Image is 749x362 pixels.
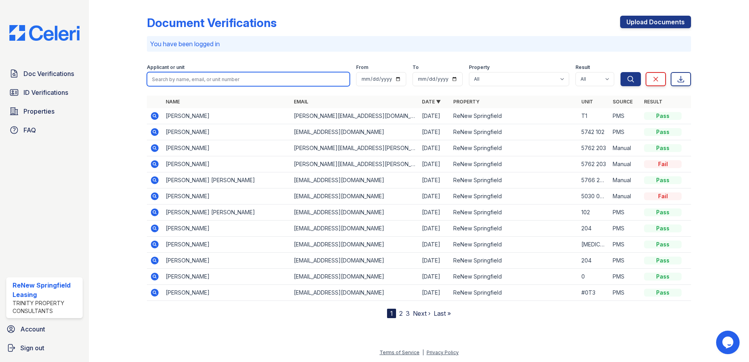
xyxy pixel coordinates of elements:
[578,205,610,221] td: 102
[644,160,682,168] div: Fail
[450,205,578,221] td: ReNew Springfield
[610,124,641,140] td: PMS
[450,140,578,156] td: ReNew Springfield
[434,310,451,317] a: Last »
[413,310,431,317] a: Next ›
[427,349,459,355] a: Privacy Policy
[419,140,450,156] td: [DATE]
[291,108,419,124] td: [PERSON_NAME][EMAIL_ADDRESS][DOMAIN_NAME]
[578,156,610,172] td: 5762 203
[610,269,641,285] td: PMS
[419,124,450,140] td: [DATE]
[163,205,291,221] td: [PERSON_NAME] [PERSON_NAME]
[147,16,277,30] div: Document Verifications
[450,237,578,253] td: ReNew Springfield
[644,176,682,184] div: Pass
[450,221,578,237] td: ReNew Springfield
[163,253,291,269] td: [PERSON_NAME]
[166,99,180,105] a: Name
[419,237,450,253] td: [DATE]
[6,122,83,138] a: FAQ
[291,269,419,285] td: [EMAIL_ADDRESS][DOMAIN_NAME]
[399,310,403,317] a: 2
[450,269,578,285] td: ReNew Springfield
[20,343,44,353] span: Sign out
[450,108,578,124] td: ReNew Springfield
[610,156,641,172] td: Manual
[356,64,368,71] label: From
[419,221,450,237] td: [DATE]
[24,69,74,78] span: Doc Verifications
[419,172,450,188] td: [DATE]
[24,125,36,135] span: FAQ
[644,273,682,281] div: Pass
[578,221,610,237] td: 204
[24,107,54,116] span: Properties
[163,188,291,205] td: [PERSON_NAME]
[578,140,610,156] td: 5762 203
[422,349,424,355] div: |
[450,124,578,140] td: ReNew Springfield
[450,285,578,301] td: ReNew Springfield
[450,172,578,188] td: ReNew Springfield
[419,188,450,205] td: [DATE]
[644,208,682,216] div: Pass
[419,156,450,172] td: [DATE]
[406,310,410,317] a: 3
[644,112,682,120] div: Pass
[3,340,86,356] a: Sign out
[620,16,691,28] a: Upload Documents
[163,156,291,172] td: [PERSON_NAME]
[610,253,641,269] td: PMS
[294,99,308,105] a: Email
[613,99,633,105] a: Source
[291,156,419,172] td: [PERSON_NAME][EMAIL_ADDRESS][PERSON_NAME][DOMAIN_NAME]
[3,25,86,41] img: CE_Logo_Blue-a8612792a0a2168367f1c8372b55b34899dd931a85d93a1a3d3e32e68fde9ad4.png
[610,221,641,237] td: PMS
[419,253,450,269] td: [DATE]
[419,108,450,124] td: [DATE]
[610,108,641,124] td: PMS
[610,140,641,156] td: Manual
[610,237,641,253] td: PMS
[163,140,291,156] td: [PERSON_NAME]
[380,349,420,355] a: Terms of Service
[422,99,441,105] a: Date ▼
[412,64,419,71] label: To
[419,205,450,221] td: [DATE]
[6,66,83,81] a: Doc Verifications
[581,99,593,105] a: Unit
[6,103,83,119] a: Properties
[3,321,86,337] a: Account
[163,221,291,237] td: [PERSON_NAME]
[291,221,419,237] td: [EMAIL_ADDRESS][DOMAIN_NAME]
[450,253,578,269] td: ReNew Springfield
[644,192,682,200] div: Fail
[610,285,641,301] td: PMS
[147,64,185,71] label: Applicant or unit
[578,285,610,301] td: #0T3
[387,309,396,318] div: 1
[291,172,419,188] td: [EMAIL_ADDRESS][DOMAIN_NAME]
[610,172,641,188] td: Manual
[578,108,610,124] td: T1
[644,99,662,105] a: Result
[13,299,80,315] div: Trinity Property Consultants
[578,188,610,205] td: 5030 0T3
[163,269,291,285] td: [PERSON_NAME]
[578,124,610,140] td: 5742 102
[610,188,641,205] td: Manual
[163,172,291,188] td: [PERSON_NAME] [PERSON_NAME]
[450,156,578,172] td: ReNew Springfield
[291,237,419,253] td: [EMAIL_ADDRESS][DOMAIN_NAME]
[163,285,291,301] td: [PERSON_NAME]
[578,172,610,188] td: 5766 204
[644,128,682,136] div: Pass
[291,253,419,269] td: [EMAIL_ADDRESS][DOMAIN_NAME]
[578,237,610,253] td: [MEDICAL_DATA]
[163,237,291,253] td: [PERSON_NAME]
[291,124,419,140] td: [EMAIL_ADDRESS][DOMAIN_NAME]
[291,205,419,221] td: [EMAIL_ADDRESS][DOMAIN_NAME]
[20,324,45,334] span: Account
